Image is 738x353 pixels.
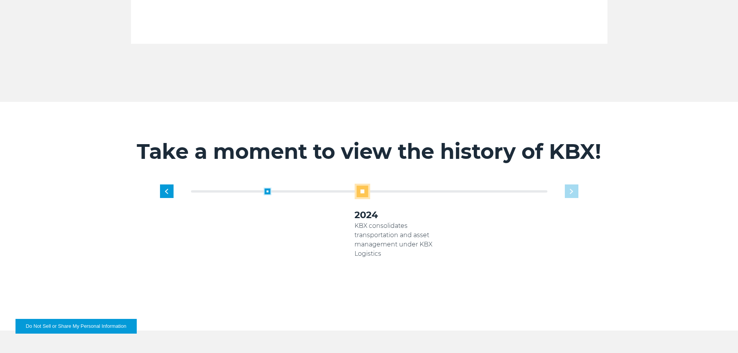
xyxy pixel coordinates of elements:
button: Do Not Sell or Share My Personal Information [15,319,137,334]
p: KBX consolidates transportation and asset management under KBX Logistics [354,221,446,258]
h2: Take a moment to view the history of KBX! [131,139,607,164]
h3: 2024 [354,209,446,221]
div: Previous slide [160,184,174,198]
img: previous slide [165,189,168,194]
